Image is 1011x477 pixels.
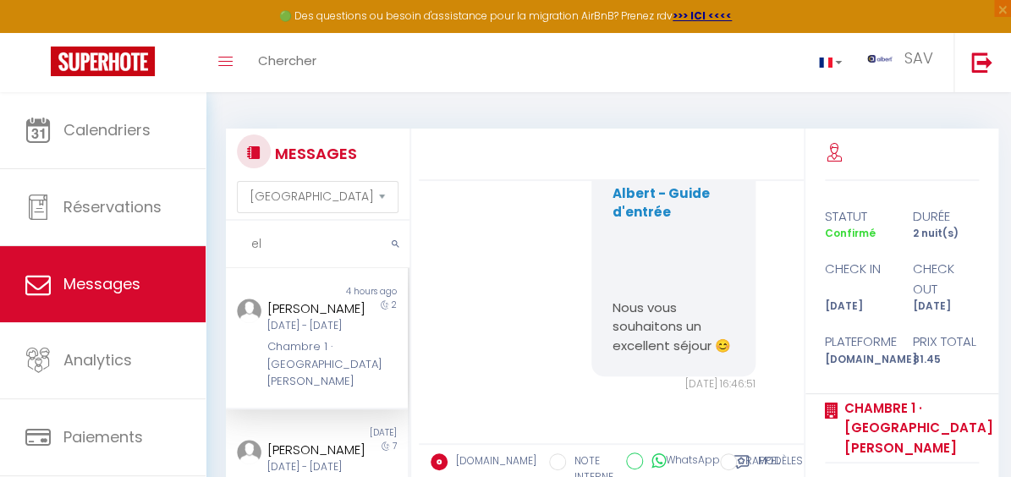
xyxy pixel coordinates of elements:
[63,196,162,217] span: Réservations
[267,459,363,475] div: [DATE] - [DATE]
[904,47,932,69] span: SAV
[393,440,397,452] span: 7
[237,440,261,464] img: ...
[245,33,329,92] a: Chercher
[825,226,876,240] span: Confirmé
[613,146,734,222] p: À très bientôt,
[613,299,734,356] p: Nous vous souhaitons un excellent séjour 😊
[271,134,357,173] h3: MESSAGES
[737,453,780,472] label: RAPPEL
[258,52,316,69] span: Chercher
[838,398,993,458] a: Chambre 1 · [GEOGRAPHIC_DATA][PERSON_NAME]
[814,332,902,352] div: Plateforme
[267,318,363,334] div: [DATE] - [DATE]
[51,47,155,76] img: Super Booking
[902,206,990,227] div: durée
[317,285,409,299] div: 4 hours ago
[267,338,363,390] div: Chambre 1 · [GEOGRAPHIC_DATA][PERSON_NAME]
[643,452,720,471] label: WhatsApp
[267,299,363,319] div: [PERSON_NAME]
[267,440,363,460] div: [PERSON_NAME]
[902,332,990,352] div: Prix total
[971,52,992,73] img: logout
[63,119,151,140] span: Calendriers
[902,352,990,368] div: 81.45
[814,259,902,299] div: check in
[854,33,953,92] a: ... SAV
[392,299,397,311] span: 2
[902,259,990,299] div: check out
[902,226,990,242] div: 2 nuit(s)
[226,221,409,268] input: Rechercher un mot clé
[237,299,261,323] img: ...
[814,206,902,227] div: statut
[317,426,409,440] div: [DATE]
[63,426,143,447] span: Paiements
[591,376,756,392] div: [DATE] 16:46:51
[814,299,902,315] div: [DATE]
[814,352,902,368] div: [DOMAIN_NAME]
[63,349,132,370] span: Analytics
[867,55,893,63] img: ...
[613,184,712,222] a: Albert - Guide d'entrée
[63,273,140,294] span: Messages
[673,8,732,23] a: >>> ICI <<<<
[448,453,536,472] label: [DOMAIN_NAME]
[902,299,990,315] div: [DATE]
